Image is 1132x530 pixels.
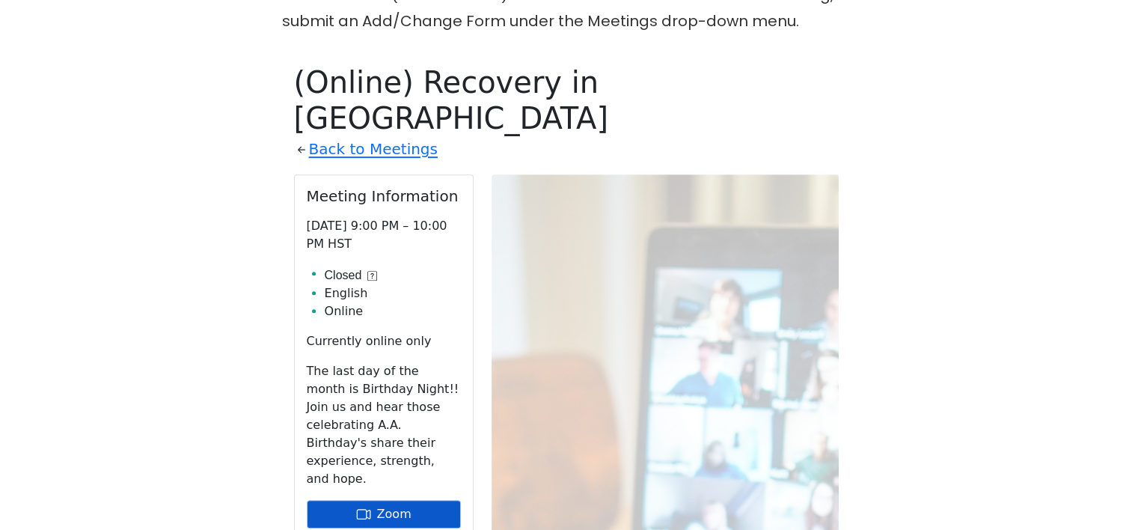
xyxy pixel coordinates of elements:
li: Online [325,302,461,320]
button: Closed [325,266,378,284]
li: English [325,284,461,302]
a: Zoom [307,500,461,529]
h2: Meeting Information [307,187,461,205]
h1: (Online) Recovery in [GEOGRAPHIC_DATA] [294,64,839,136]
p: The last day of the month is Birthday Night!! Join us and hear those celebrating A.A. Birthday's ... [307,362,461,488]
p: Currently online only [307,332,461,350]
p: [DATE] 9:00 PM – 10:00 PM HST [307,217,461,253]
a: Back to Meetings [309,136,438,162]
span: Closed [325,266,362,284]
